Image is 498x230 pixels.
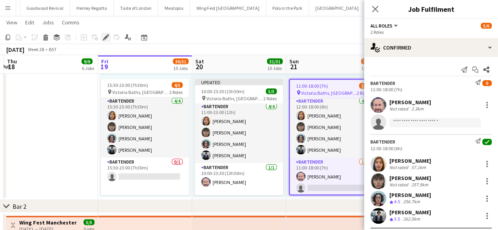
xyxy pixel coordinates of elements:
[195,79,283,195] app-job-card: Updated10:00-23:30 (13h30m)5/5 Victoria Baths, [GEOGRAPHIC_DATA]2 RolesBartender4/411:00-23:00 (1...
[49,46,57,52] div: BST
[107,82,148,88] span: 15:30-23:00 (7h30m)
[42,19,54,26] span: Jobs
[370,86,492,92] div: 11:00-18:00 (7h)
[6,62,17,71] span: 18
[266,0,309,16] button: Polo in the Park
[266,88,277,94] span: 5/5
[289,79,377,195] app-job-card: 11:00-18:00 (7h)5/6 Victoria Baths, [GEOGRAPHIC_DATA]2 RolesBartender4/412:00-18:00 (6h)[PERSON_N...
[25,19,34,26] span: Edit
[263,96,277,101] span: 2 Roles
[114,0,158,16] button: Taste of London
[402,199,422,205] div: 256.7km
[394,216,400,222] span: 3.5
[481,23,492,29] span: 5/6
[26,46,46,52] span: Week 38
[22,17,37,28] a: Edit
[201,88,244,94] span: 10:00-23:30 (13h30m)
[389,99,431,106] div: [PERSON_NAME]
[195,58,204,65] span: Sat
[389,175,431,182] div: [PERSON_NAME]
[370,29,492,35] div: 2 Roles
[389,157,431,164] div: [PERSON_NAME]
[195,79,283,85] div: Updated
[267,65,282,71] div: 10 Jobs
[290,97,376,158] app-card-role: Bartender4/412:00-18:00 (6h)[PERSON_NAME][PERSON_NAME][PERSON_NAME][PERSON_NAME]
[101,158,189,196] app-card-role: Bartender0/115:30-23:00 (7h30m)
[394,199,400,204] span: 4.5
[296,83,328,89] span: 11:00-18:00 (7h)
[194,62,204,71] span: 20
[410,106,425,112] div: 2.3km
[19,219,78,226] h3: Wing Fest Manchester - Main Bar
[112,89,169,95] span: Victoria Baths, [GEOGRAPHIC_DATA]
[169,89,183,95] span: 2 Roles
[402,216,422,223] div: 262.5km
[39,17,57,28] a: Jobs
[309,0,365,16] button: [GEOGRAPHIC_DATA]
[101,79,189,195] app-job-card: 15:30-23:00 (7h30m)4/5 Victoria Baths, [GEOGRAPHIC_DATA]2 RolesBartender4/415:30-23:00 (7h30m)[PE...
[364,38,498,57] div: Confirmed
[173,59,189,64] span: 30/31
[70,0,114,16] button: Henley Regatta
[59,17,83,28] a: Comms
[364,4,498,14] h3: Job Fulfilment
[81,59,93,64] span: 9/9
[301,90,357,96] span: Victoria Baths, [GEOGRAPHIC_DATA]
[389,106,410,112] div: Not rated
[370,23,399,29] button: All roles
[13,202,26,210] div: Bar 2
[206,96,263,101] span: Victoria Baths, [GEOGRAPHIC_DATA]
[101,97,189,158] app-card-role: Bartender4/415:30-23:00 (7h30m)[PERSON_NAME][PERSON_NAME][PERSON_NAME][PERSON_NAME]
[267,59,283,64] span: 31/31
[100,62,108,71] span: 19
[20,0,70,16] button: Goodwood Revival
[288,62,299,71] span: 21
[3,17,20,28] a: View
[173,65,188,71] div: 10 Jobs
[83,219,94,225] span: 5/5
[290,158,376,196] app-card-role: Bartender1/211:00-18:00 (7h)[PERSON_NAME]
[195,102,283,163] app-card-role: Bartender4/411:00-23:00 (12h)[PERSON_NAME][PERSON_NAME][PERSON_NAME][PERSON_NAME]
[289,58,299,65] span: Sun
[370,139,395,145] div: Bartender
[6,19,17,26] span: View
[370,23,392,29] span: All roles
[370,80,395,86] div: Bartender
[482,80,492,86] span: 0
[361,65,376,71] div: 10 Jobs
[359,83,370,89] span: 5/6
[6,46,24,53] div: [DATE]
[389,191,431,199] div: [PERSON_NAME]
[158,0,190,16] button: Meatopia
[172,82,183,88] span: 4/5
[101,58,108,65] span: Fri
[410,182,430,188] div: 257.9km
[389,209,431,216] div: [PERSON_NAME]
[357,90,370,96] span: 2 Roles
[82,65,94,71] div: 6 Jobs
[410,164,428,170] div: 57.1km
[389,182,410,188] div: Not rated
[361,59,377,64] span: 31/32
[370,145,492,151] div: 12:00-18:00 (6h)
[389,164,410,170] div: Not rated
[62,19,80,26] span: Comms
[195,163,283,201] app-card-role: Bartender1/110:00-23:30 (13h30m)[PERSON_NAME]
[190,0,266,16] button: Wing Fest [GEOGRAPHIC_DATA]
[7,58,17,65] span: Thu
